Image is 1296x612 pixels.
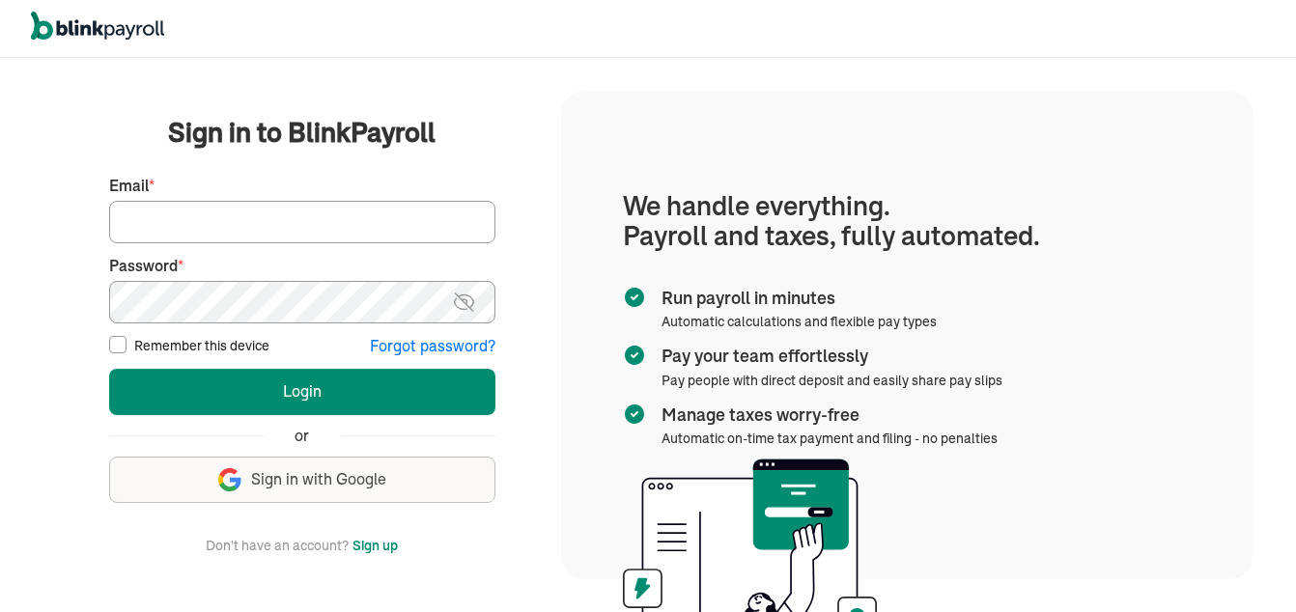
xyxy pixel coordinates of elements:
[662,430,998,447] span: Automatic on-time tax payment and filing - no penalties
[623,344,646,367] img: checkmark
[109,369,495,415] button: Login
[168,113,436,152] span: Sign in to BlinkPayroll
[352,534,398,557] button: Sign up
[662,344,995,369] span: Pay your team effortlessly
[662,286,929,311] span: Run payroll in minutes
[31,12,164,41] img: logo
[109,201,495,243] input: Your email address
[251,468,386,490] span: Sign in with Google
[623,403,646,426] img: checkmark
[662,372,1002,389] span: Pay people with direct deposit and easily share pay slips
[623,286,646,309] img: checkmark
[218,468,241,491] img: google
[295,425,309,447] span: or
[662,313,937,330] span: Automatic calculations and flexible pay types
[134,336,269,355] label: Remember this device
[109,175,495,197] label: Email
[452,291,476,314] img: eye
[370,335,495,357] button: Forgot password?
[206,534,349,557] span: Don't have an account?
[662,403,990,428] span: Manage taxes worry-free
[109,457,495,503] button: Sign in with Google
[109,255,495,277] label: Password
[623,191,1191,251] h1: We handle everything. Payroll and taxes, fully automated.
